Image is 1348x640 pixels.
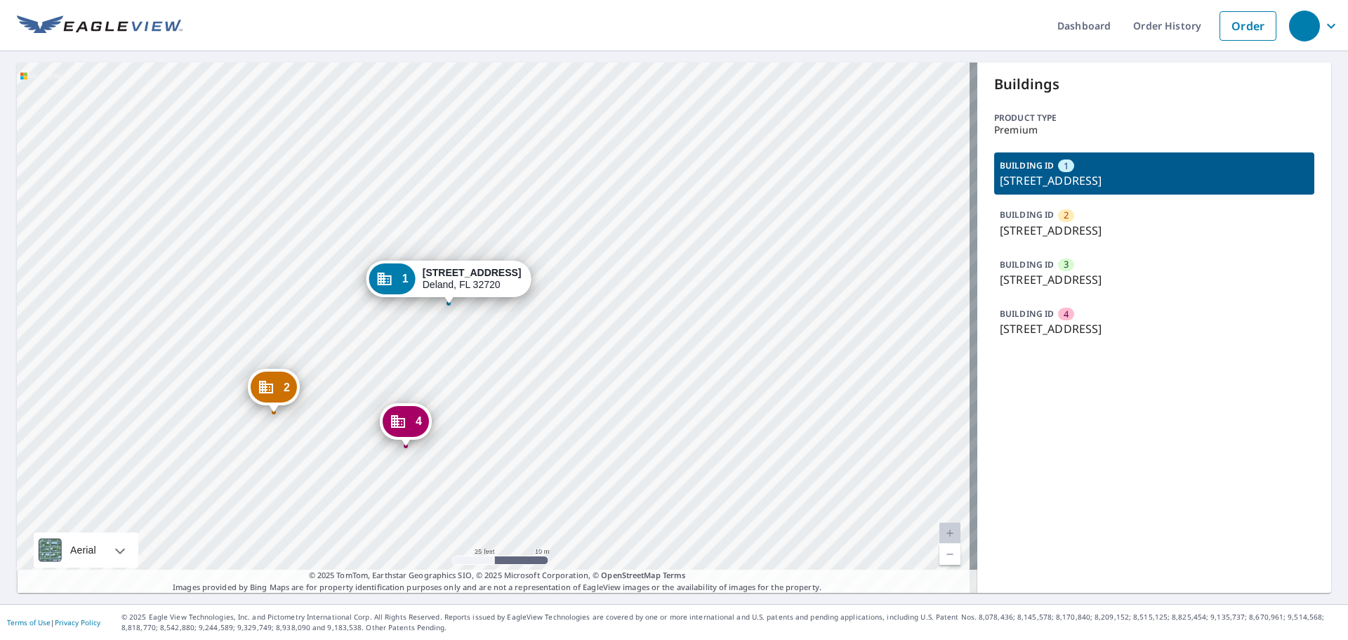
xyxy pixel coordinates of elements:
p: [STREET_ADDRESS] [1000,320,1309,337]
span: 3 [1064,258,1069,271]
span: 4 [1064,308,1069,321]
strong: [STREET_ADDRESS] [423,267,522,278]
div: Dropped pin, building 1, Commercial property, 1200 N Stone St Deland, FL 32720 [366,261,531,304]
div: Aerial [66,533,100,568]
span: © 2025 TomTom, Earthstar Geographics SIO, © 2025 Microsoft Corporation, © [309,570,686,582]
p: Premium [994,124,1314,136]
p: | [7,618,100,627]
span: 2 [284,382,290,393]
p: BUILDING ID [1000,159,1054,171]
div: Dropped pin, building 4, Commercial property, 1200 N Stone St Deland, FL 32720 [380,403,432,447]
p: [STREET_ADDRESS] [1000,222,1309,239]
p: BUILDING ID [1000,308,1054,320]
p: Images provided by Bing Maps are for property identification purposes only and are not a represen... [17,570,977,593]
a: OpenStreetMap [601,570,660,580]
p: [STREET_ADDRESS] [1000,271,1309,288]
p: BUILDING ID [1000,209,1054,221]
a: Terms of Use [7,618,51,627]
p: © 2025 Eagle View Technologies, Inc. and Pictometry International Corp. All Rights Reserved. Repo... [121,612,1341,633]
div: Aerial [34,533,138,568]
img: EV Logo [17,15,183,37]
p: Buildings [994,74,1314,95]
p: Product type [994,112,1314,124]
a: Order [1220,11,1276,41]
p: BUILDING ID [1000,259,1054,270]
span: 1 [1064,159,1069,173]
a: Current Level 20, Zoom Out [939,544,960,565]
a: Current Level 20, Zoom In Disabled [939,523,960,544]
span: 4 [416,416,422,426]
span: 1 [402,273,409,284]
a: Terms [663,570,686,580]
div: Deland, FL 32720 [423,267,522,291]
p: [STREET_ADDRESS] [1000,172,1309,189]
div: Dropped pin, building 2, Commercial property, 1200 N Stone St Deland, FL 32720 [248,369,300,412]
a: Privacy Policy [55,618,100,627]
span: 2 [1064,209,1069,222]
